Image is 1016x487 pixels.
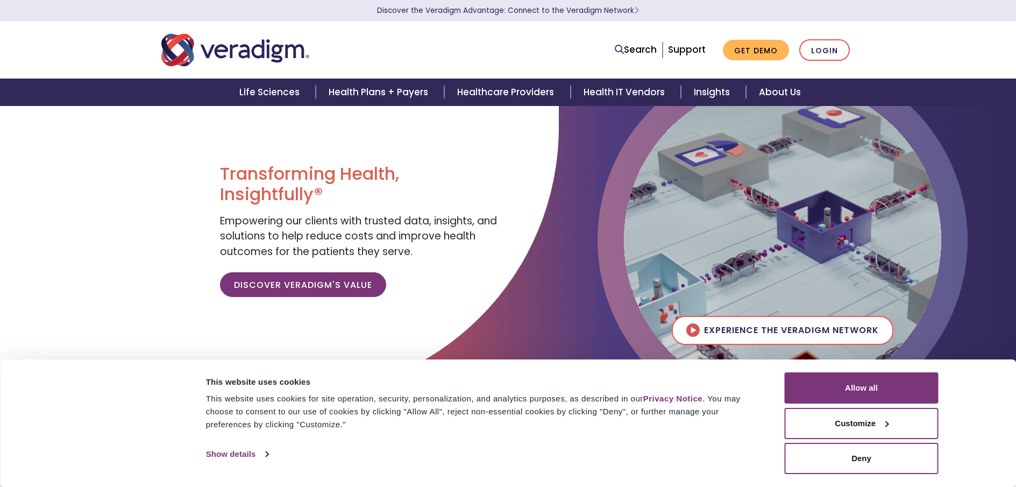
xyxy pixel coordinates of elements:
div: This website uses cookies [206,376,761,389]
a: Health Plans + Payers [316,79,444,106]
div: This website uses cookies for site operation, security, personalization, and analytics purposes, ... [206,392,761,431]
a: Life Sciences [226,79,316,106]
a: Support [668,43,706,56]
a: About Us [746,79,814,106]
a: Insights [681,79,746,106]
span: Empowering our clients with trusted data, insights, and solutions to help reduce costs and improv... [220,214,497,259]
button: Deny [785,443,939,474]
h1: Transforming Health, Insightfully® [220,164,500,205]
a: Search [615,43,657,57]
a: Get Demo [723,40,789,61]
a: Discover the Veradigm Advantage: Connect to the Veradigm NetworkLearn More [377,5,639,16]
span: Learn More [634,5,639,16]
img: Veradigm logo [161,32,309,68]
a: Healthcare Providers [444,79,570,106]
button: Customize [785,408,939,439]
a: Health IT Vendors [571,79,681,106]
a: Discover Veradigm's Value [220,272,386,297]
button: Allow all [785,372,939,404]
a: Login [799,39,850,61]
a: Privacy Notice [643,394,702,403]
a: Show details [206,446,268,462]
